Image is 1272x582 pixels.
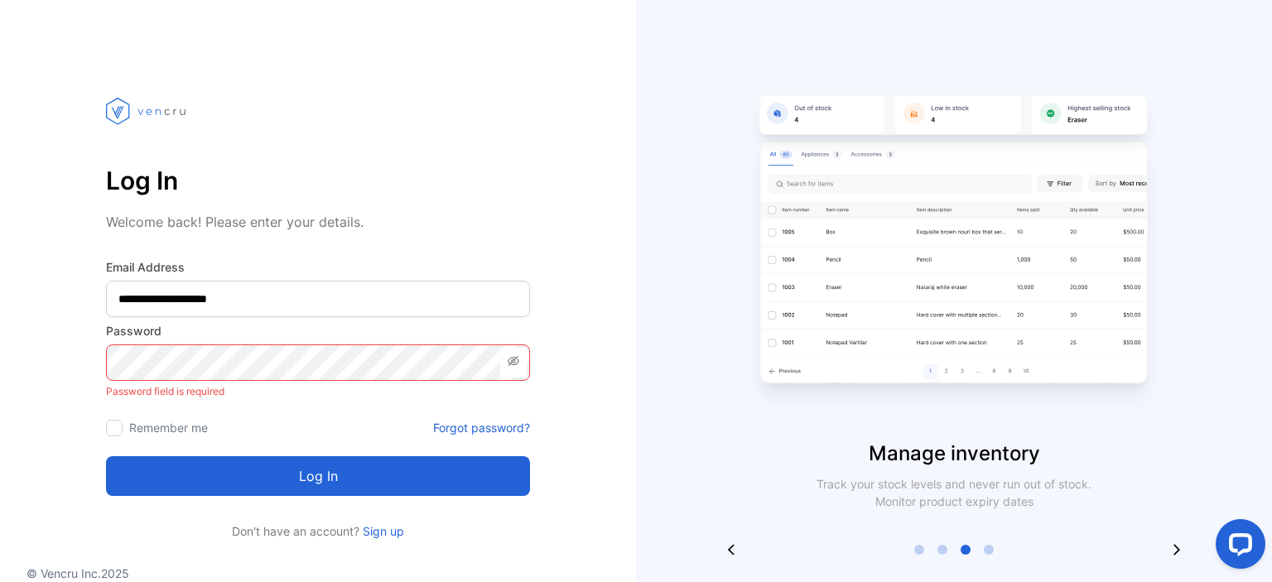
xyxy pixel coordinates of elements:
[795,475,1113,510] p: Track your stock levels and never run out of stock. Monitor product expiry dates
[106,212,530,232] p: Welcome back! Please enter your details.
[106,381,530,402] p: Password field is required
[1202,512,1272,582] iframe: LiveChat chat widget
[106,322,530,339] label: Password
[359,524,404,538] a: Sign up
[106,66,189,156] img: vencru logo
[106,522,530,540] p: Don't have an account?
[106,258,530,276] label: Email Address
[106,161,530,200] p: Log In
[129,421,208,435] label: Remember me
[636,439,1272,469] p: Manage inventory
[106,456,530,496] button: Log in
[433,419,530,436] a: Forgot password?
[747,66,1161,439] img: slider image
